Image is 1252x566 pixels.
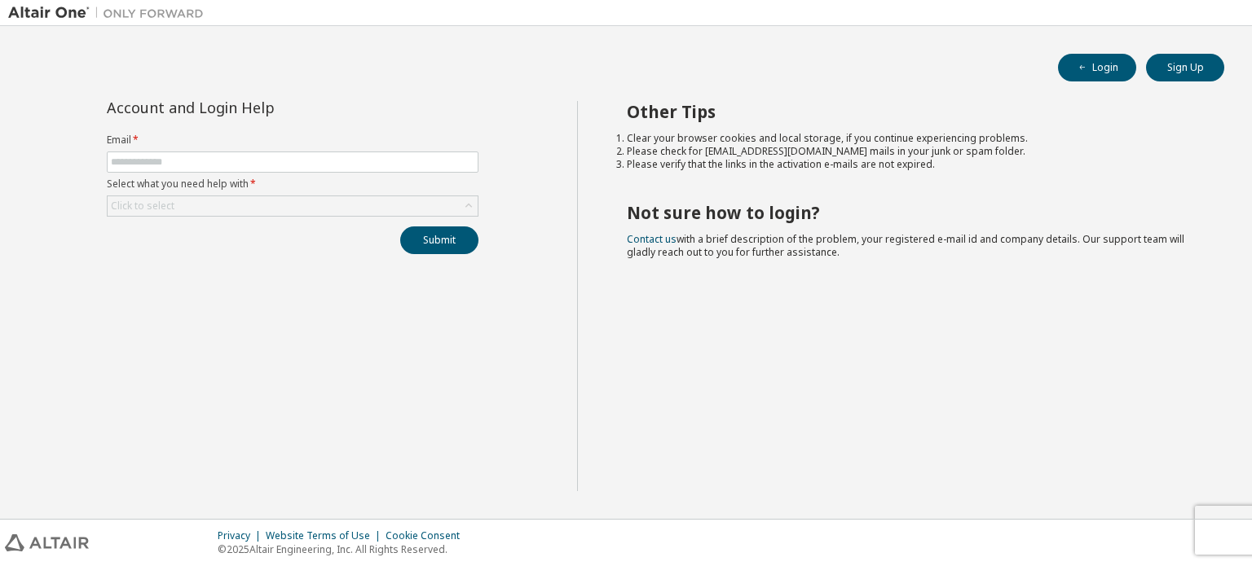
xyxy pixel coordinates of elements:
h2: Not sure how to login? [627,202,1196,223]
button: Submit [400,226,478,254]
img: Altair One [8,5,212,21]
p: © 2025 Altair Engineering, Inc. All Rights Reserved. [218,542,469,556]
span: with a brief description of the problem, your registered e-mail id and company details. Our suppo... [627,232,1184,259]
h2: Other Tips [627,101,1196,122]
li: Please check for [EMAIL_ADDRESS][DOMAIN_NAME] mails in your junk or spam folder. [627,145,1196,158]
label: Email [107,134,478,147]
div: Privacy [218,529,266,542]
a: Contact us [627,232,677,246]
div: Website Terms of Use [266,529,386,542]
button: Login [1058,54,1136,81]
div: Cookie Consent [386,529,469,542]
button: Sign Up [1146,54,1224,81]
div: Account and Login Help [107,101,404,114]
label: Select what you need help with [107,178,478,191]
img: altair_logo.svg [5,534,89,551]
li: Clear your browser cookies and local storage, if you continue experiencing problems. [627,132,1196,145]
li: Please verify that the links in the activation e-mails are not expired. [627,158,1196,171]
div: Click to select [108,196,478,216]
div: Click to select [111,200,174,213]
